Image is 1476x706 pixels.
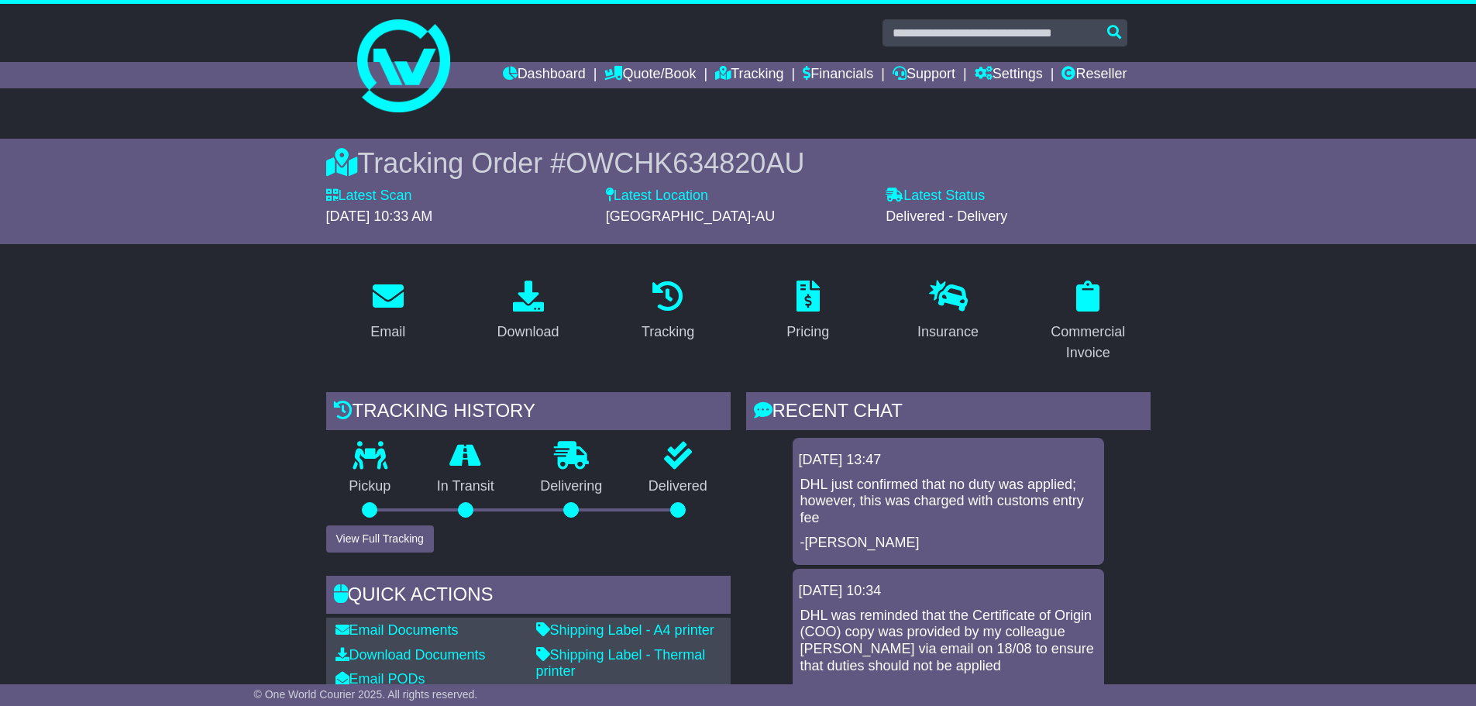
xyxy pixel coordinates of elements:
p: Delivered [625,478,731,495]
div: [DATE] 10:34 [799,583,1098,600]
label: Latest Status [886,188,985,205]
a: Shipping Label - Thermal printer [536,647,706,680]
a: Download [487,275,569,348]
div: Tracking Order # [326,146,1151,180]
div: Tracking history [326,392,731,434]
a: Settings [975,62,1043,88]
label: Latest Location [606,188,708,205]
a: Shipping Label - A4 printer [536,622,714,638]
div: Quick Actions [326,576,731,618]
div: Commercial Invoice [1036,322,1141,363]
a: Financials [803,62,873,88]
p: -[PERSON_NAME] [800,535,1096,552]
a: Email [360,275,415,348]
div: Pricing [786,322,829,343]
p: DHL was reminded that the Certificate of Origin (COO) copy was provided by my colleague [PERSON_N... [800,608,1096,674]
a: Email PODs [335,671,425,687]
div: RECENT CHAT [746,392,1151,434]
span: Delivered - Delivery [886,208,1007,224]
a: Insurance [907,275,989,348]
a: Download Documents [335,647,486,663]
div: Insurance [917,322,979,343]
a: Reseller [1061,62,1127,88]
button: View Full Tracking [326,525,434,553]
a: Quote/Book [604,62,696,88]
p: Delivering [518,478,626,495]
div: Download [497,322,559,343]
a: Tracking [631,275,704,348]
span: OWCHK634820AU [566,147,804,179]
span: [GEOGRAPHIC_DATA]-AU [606,208,775,224]
label: Latest Scan [326,188,412,205]
p: In Transit [414,478,518,495]
div: Email [370,322,405,343]
a: Commercial Invoice [1026,275,1151,369]
a: Tracking [715,62,783,88]
span: © One World Courier 2025. All rights reserved. [254,688,478,701]
a: Pricing [776,275,839,348]
p: Pickup [326,478,415,495]
div: Tracking [642,322,694,343]
div: [DATE] 13:47 [799,452,1098,469]
p: DHL just confirmed that no duty was applied; however, this was charged with customs entry fee [800,477,1096,527]
span: [DATE] 10:33 AM [326,208,433,224]
a: Dashboard [503,62,586,88]
p: -[PERSON_NAME] [800,682,1096,699]
a: Email Documents [335,622,459,638]
a: Support [893,62,955,88]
